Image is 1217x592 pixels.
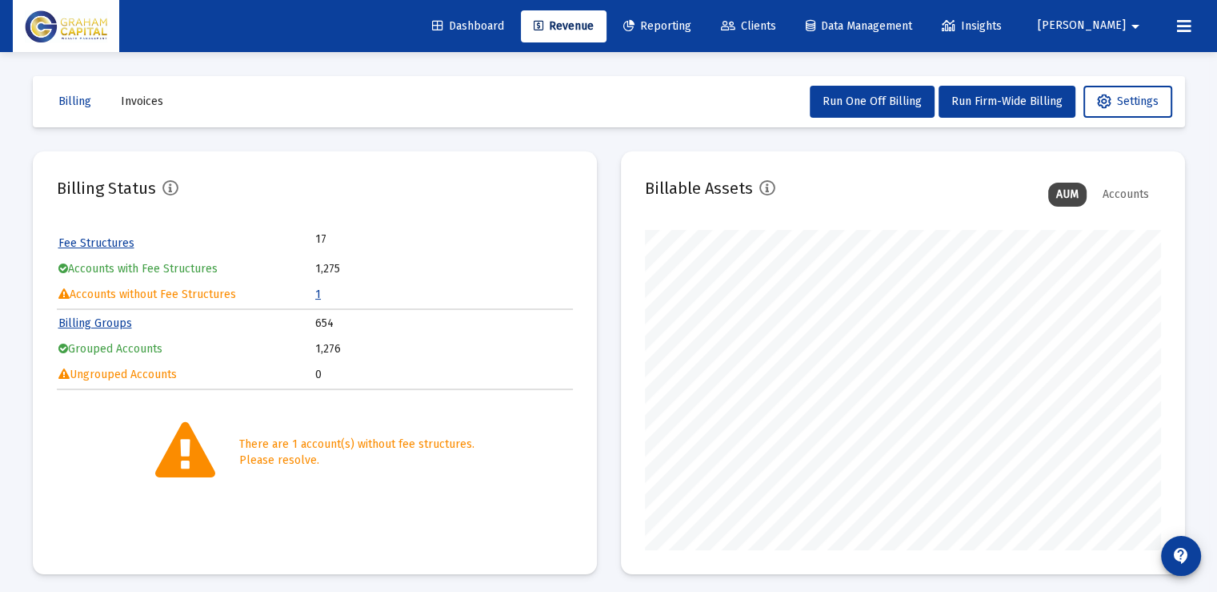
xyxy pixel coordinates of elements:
[315,257,571,281] td: 1,275
[58,283,314,307] td: Accounts without Fee Structures
[942,19,1002,33] span: Insights
[645,175,753,201] h2: Billable Assets
[58,95,91,108] span: Billing
[315,363,571,387] td: 0
[58,316,132,330] a: Billing Groups
[823,95,922,108] span: Run One Off Billing
[521,10,606,42] a: Revenue
[1171,546,1191,566] mat-icon: contact_support
[108,86,176,118] button: Invoices
[57,175,156,201] h2: Billing Status
[806,19,912,33] span: Data Management
[534,19,594,33] span: Revenue
[58,236,134,250] a: Fee Structures
[58,257,314,281] td: Accounts with Fee Structures
[419,10,517,42] a: Dashboard
[1083,86,1172,118] button: Settings
[315,337,571,361] td: 1,276
[623,19,691,33] span: Reporting
[929,10,1015,42] a: Insights
[1126,10,1145,42] mat-icon: arrow_drop_down
[611,10,704,42] a: Reporting
[793,10,925,42] a: Data Management
[121,95,163,108] span: Invoices
[1097,95,1159,108] span: Settings
[58,337,314,361] td: Grouped Accounts
[315,288,321,301] a: 1
[939,86,1075,118] button: Run Firm-Wide Billing
[951,95,1063,108] span: Run Firm-Wide Billing
[25,10,107,42] img: Dashboard
[708,10,789,42] a: Clients
[239,437,474,453] div: There are 1 account(s) without fee structures.
[1038,19,1126,33] span: [PERSON_NAME]
[315,312,571,336] td: 654
[1048,183,1087,207] div: AUM
[721,19,776,33] span: Clients
[1019,10,1164,42] button: [PERSON_NAME]
[432,19,504,33] span: Dashboard
[315,232,443,248] td: 17
[810,86,935,118] button: Run One Off Billing
[46,86,104,118] button: Billing
[239,453,474,469] div: Please resolve.
[1095,183,1157,207] div: Accounts
[58,363,314,387] td: Ungrouped Accounts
